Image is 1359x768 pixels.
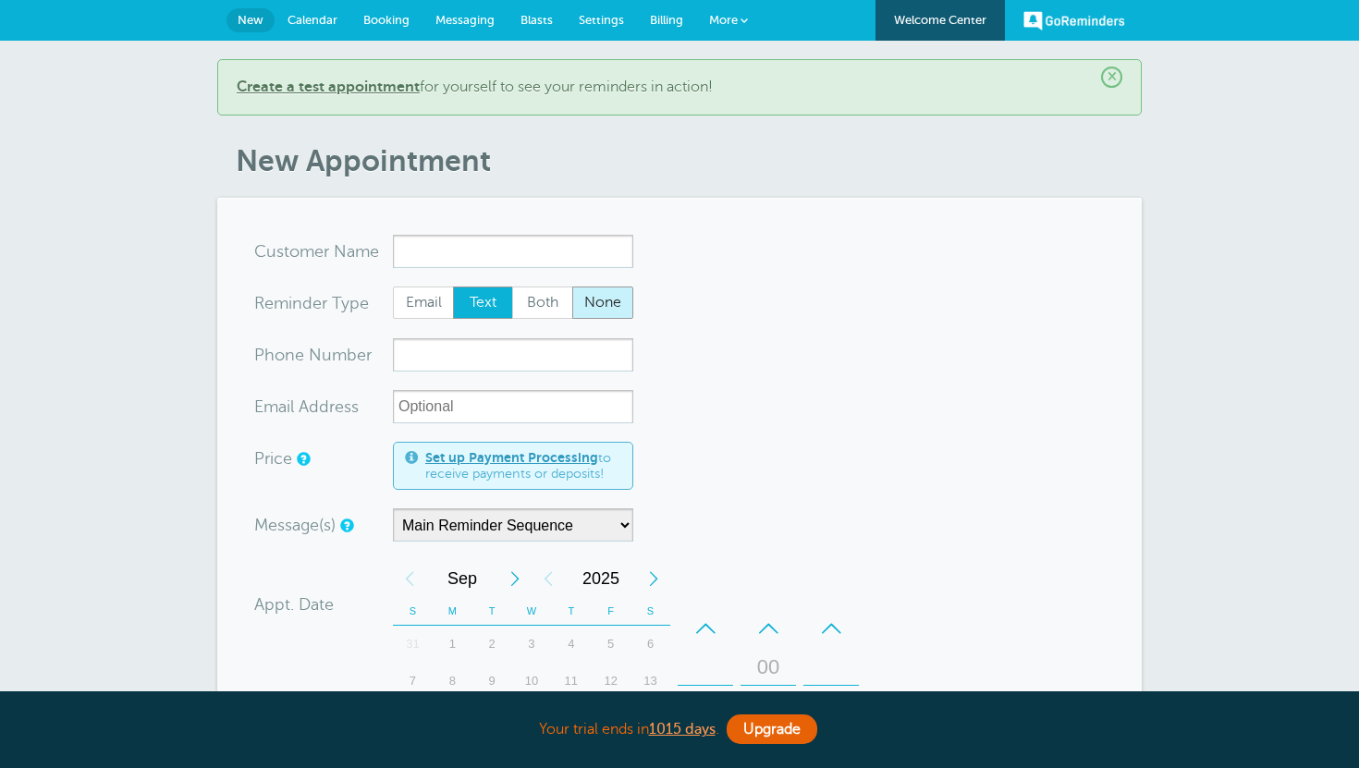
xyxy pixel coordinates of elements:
div: 12 [591,663,631,700]
div: ress [254,390,393,423]
span: Cus [254,243,284,260]
th: M [433,597,472,626]
span: 2025 [565,560,637,597]
div: 6 [631,626,670,663]
span: Text [454,287,513,319]
div: AM [809,686,853,723]
div: Saturday, September 6 [631,626,670,663]
div: Sunday, August 31 [393,626,433,663]
div: Friday, September 5 [591,626,631,663]
th: F [591,597,631,626]
label: Both [512,286,573,320]
span: None [573,287,632,319]
span: tomer N [284,243,347,260]
label: Price [254,450,292,467]
div: Monday, September 8 [433,663,472,700]
div: 11 [551,663,591,700]
span: Both [513,287,572,319]
div: Monday, September 1 [433,626,472,663]
div: Tuesday, September 9 [472,663,512,700]
span: Booking [363,13,410,27]
label: Message(s) [254,517,336,533]
label: Reminder Type [254,295,369,311]
span: More [709,13,738,27]
div: 4 [551,626,591,663]
th: T [472,597,512,626]
a: An optional price for the appointment. If you set a price, you can include a payment link in your... [297,453,308,465]
div: Next Month [498,560,532,597]
span: Messaging [435,13,495,27]
span: ne Nu [285,347,332,363]
label: Appt. Date [254,596,334,613]
div: ame [254,235,393,268]
a: Simple templates and custom messages will use the reminder schedule set under Settings > Reminder... [340,519,351,531]
span: Billing [650,13,683,27]
div: Next Year [637,560,670,597]
a: New [226,8,275,32]
div: Wednesday, September 3 [512,626,552,663]
div: 8 [433,663,472,700]
input: Optional [393,390,633,423]
div: 00 [746,649,790,686]
span: to receive payments or deposits! [425,450,621,482]
a: 1015 days [649,721,716,738]
div: Your trial ends in . [217,710,1142,750]
div: Previous Month [393,560,426,597]
th: S [393,597,433,626]
a: Create a test appointment [237,79,420,95]
th: W [512,597,552,626]
div: 15 [746,686,790,723]
div: Friday, September 12 [591,663,631,700]
div: 9 [472,663,512,700]
div: Previous Year [532,560,565,597]
div: 10 [512,663,552,700]
div: 7 [393,663,433,700]
th: S [631,597,670,626]
span: New [238,13,263,27]
div: Wednesday, September 10 [512,663,552,700]
div: Sunday, September 7 [393,663,433,700]
h1: New Appointment [236,143,1142,178]
p: for yourself to see your reminders in action! [237,79,1122,96]
a: Upgrade [727,714,817,744]
div: 2 [472,626,512,663]
span: Ema [254,398,287,415]
div: mber [254,338,393,372]
span: Pho [254,347,285,363]
span: × [1101,67,1122,88]
div: Thursday, September 11 [551,663,591,700]
div: Thursday, September 4 [551,626,591,663]
label: Text [453,286,514,320]
div: 5 [591,626,631,663]
span: September [426,560,498,597]
label: None [572,286,633,320]
span: Email [394,287,453,319]
div: 3 [512,626,552,663]
span: Calendar [288,13,337,27]
label: Email [393,286,454,320]
span: il Add [287,398,329,415]
div: 31 [393,626,433,663]
span: Blasts [520,13,553,27]
th: T [551,597,591,626]
div: 12 [683,686,728,723]
span: Settings [579,13,624,27]
div: Tuesday, September 2 [472,626,512,663]
div: 1 [433,626,472,663]
div: Saturday, September 13 [631,663,670,700]
a: Set up Payment Processing [425,450,598,465]
div: 13 [631,663,670,700]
